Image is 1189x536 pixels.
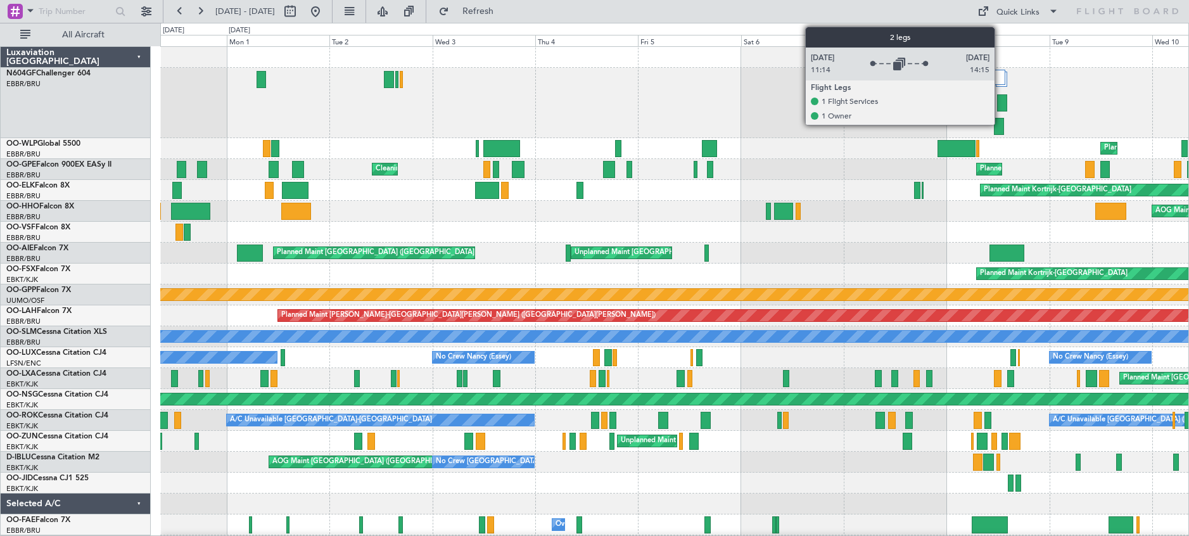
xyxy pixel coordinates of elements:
[6,526,41,535] a: EBBR/BRU
[215,6,275,17] span: [DATE] - [DATE]
[575,243,813,262] div: Unplanned Maint [GEOGRAPHIC_DATA] ([GEOGRAPHIC_DATA] National)
[6,245,34,252] span: OO-AIE
[6,442,38,452] a: EBKT/KJK
[6,203,74,210] a: OO-HHOFalcon 8X
[556,515,642,534] div: Owner Melsbroek Air Base
[14,25,137,45] button: All Aircraft
[433,35,535,46] div: Wed 3
[6,245,68,252] a: OO-AIEFalcon 7X
[33,30,134,39] span: All Aircraft
[6,224,70,231] a: OO-VSFFalcon 8X
[6,265,70,273] a: OO-FSXFalcon 7X
[6,454,31,461] span: D-IBLU
[329,35,432,46] div: Tue 2
[6,433,108,440] a: OO-ZUNCessna Citation CJ4
[272,452,492,471] div: AOG Maint [GEOGRAPHIC_DATA] ([GEOGRAPHIC_DATA] National)
[6,338,41,347] a: EBBR/BRU
[6,412,38,419] span: OO-ROK
[996,6,1040,19] div: Quick Links
[741,35,844,46] div: Sat 6
[6,182,70,189] a: OO-ELKFalcon 8X
[6,370,36,378] span: OO-LXA
[6,140,37,148] span: OO-WLP
[436,452,648,471] div: No Crew [GEOGRAPHIC_DATA] ([GEOGRAPHIC_DATA] National)
[6,191,41,201] a: EBBR/BRU
[6,150,41,159] a: EBBR/BRU
[984,181,1131,200] div: Planned Maint Kortrijk-[GEOGRAPHIC_DATA]
[6,317,41,326] a: EBBR/BRU
[6,224,35,231] span: OO-VSF
[638,35,741,46] div: Fri 5
[6,212,41,222] a: EBBR/BRU
[6,307,72,315] a: OO-LAHFalcon 7X
[6,70,91,77] a: N604GFChallenger 604
[6,182,35,189] span: OO-ELK
[452,7,505,16] span: Refresh
[277,243,476,262] div: Planned Maint [GEOGRAPHIC_DATA] ([GEOGRAPHIC_DATA])
[6,140,80,148] a: OO-WLPGlobal 5500
[6,275,38,284] a: EBKT/KJK
[281,306,656,325] div: Planned Maint [PERSON_NAME]-[GEOGRAPHIC_DATA][PERSON_NAME] ([GEOGRAPHIC_DATA][PERSON_NAME])
[6,161,36,169] span: OO-GPE
[1050,35,1152,46] div: Tue 9
[6,370,106,378] a: OO-LXACessna Citation CJ4
[124,35,226,46] div: Sun 31
[6,349,36,357] span: OO-LUX
[6,203,39,210] span: OO-HHO
[6,475,33,482] span: OO-JID
[6,265,35,273] span: OO-FSX
[433,1,509,22] button: Refresh
[6,484,38,494] a: EBKT/KJK
[6,359,41,368] a: LFSN/ENC
[6,307,37,315] span: OO-LAH
[1053,348,1128,367] div: No Crew Nancy (Essey)
[6,516,35,524] span: OO-FAE
[6,463,38,473] a: EBKT/KJK
[6,161,111,169] a: OO-GPEFalcon 900EX EASy II
[6,421,38,431] a: EBKT/KJK
[6,475,89,482] a: OO-JIDCessna CJ1 525
[6,400,38,410] a: EBKT/KJK
[6,70,36,77] span: N604GF
[6,516,70,524] a: OO-FAEFalcon 7X
[6,380,38,389] a: EBKT/KJK
[6,412,108,419] a: OO-ROKCessna Citation CJ4
[230,411,432,430] div: A/C Unavailable [GEOGRAPHIC_DATA]-[GEOGRAPHIC_DATA]
[229,25,250,36] div: [DATE]
[6,233,41,243] a: EBBR/BRU
[227,35,329,46] div: Mon 1
[6,349,106,357] a: OO-LUXCessna Citation CJ4
[980,264,1128,283] div: Planned Maint Kortrijk-[GEOGRAPHIC_DATA]
[6,328,37,336] span: OO-SLM
[1104,139,1170,158] div: Planned Maint Liege
[621,431,829,450] div: Unplanned Maint [GEOGRAPHIC_DATA] ([GEOGRAPHIC_DATA])
[946,35,1049,46] div: Mon 8
[6,391,38,399] span: OO-NSG
[436,348,511,367] div: No Crew Nancy (Essey)
[6,328,107,336] a: OO-SLMCessna Citation XLS
[535,35,638,46] div: Thu 4
[39,2,111,21] input: Trip Number
[6,454,99,461] a: D-IBLUCessna Citation M2
[6,296,44,305] a: UUMO/OSF
[6,286,71,294] a: OO-GPPFalcon 7X
[6,254,41,264] a: EBBR/BRU
[6,79,41,89] a: EBBR/BRU
[6,433,38,440] span: OO-ZUN
[844,35,946,46] div: Sun 7
[163,25,184,36] div: [DATE]
[376,160,587,179] div: Cleaning [GEOGRAPHIC_DATA] ([GEOGRAPHIC_DATA] National)
[6,391,108,399] a: OO-NSGCessna Citation CJ4
[6,170,41,180] a: EBBR/BRU
[6,286,36,294] span: OO-GPP
[971,1,1065,22] button: Quick Links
